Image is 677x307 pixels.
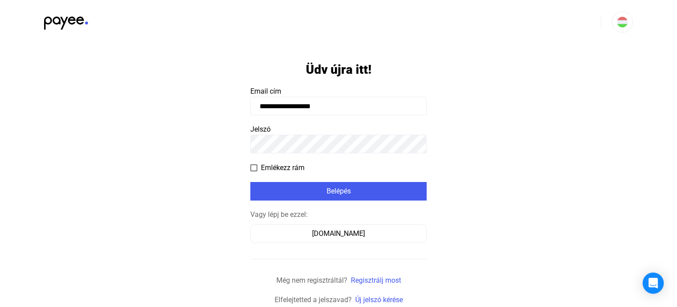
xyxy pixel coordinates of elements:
[261,163,305,173] span: Emlékezz rám
[250,229,427,238] a: [DOMAIN_NAME]
[44,11,88,30] img: black-payee-blue-dot.svg
[250,125,271,133] span: Jelszó
[250,224,427,243] button: [DOMAIN_NAME]
[617,17,628,27] img: HU
[250,87,281,95] span: Email cím
[253,186,424,197] div: Belépés
[276,276,347,284] span: Még nem regisztráltál?
[306,62,372,77] h1: Üdv újra itt!
[275,296,352,304] span: Elfelejtetted a jelszavad?
[250,209,427,220] div: Vagy lépj be ezzel:
[250,182,427,201] button: Belépés
[612,11,633,33] button: HU
[643,273,664,294] div: Open Intercom Messenger
[253,228,424,239] div: [DOMAIN_NAME]
[351,276,401,284] a: Regisztrálj most
[355,296,403,304] a: Új jelszó kérése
